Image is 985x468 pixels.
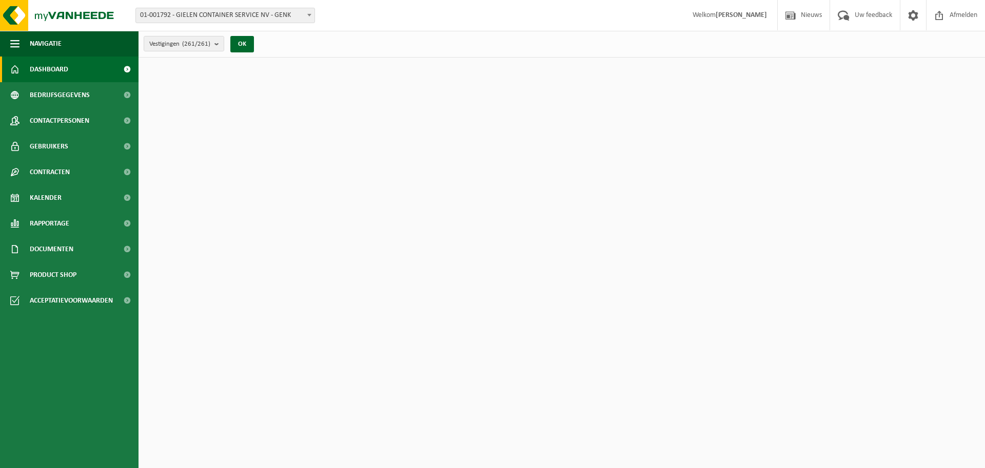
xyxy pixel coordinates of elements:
button: OK [230,36,254,52]
span: Navigatie [30,31,62,57]
span: Kalender [30,185,62,211]
span: Rapportage [30,211,69,236]
span: Bedrijfsgegevens [30,82,90,108]
strong: [PERSON_NAME] [716,11,767,19]
span: Product Shop [30,262,76,288]
count: (261/261) [182,41,210,47]
button: Vestigingen(261/261) [144,36,224,51]
span: Vestigingen [149,36,210,52]
span: 01-001792 - GIELEN CONTAINER SERVICE NV - GENK [135,8,315,23]
span: 01-001792 - GIELEN CONTAINER SERVICE NV - GENK [136,8,314,23]
span: Acceptatievoorwaarden [30,288,113,313]
span: Documenten [30,236,73,262]
span: Dashboard [30,57,68,82]
span: Gebruikers [30,134,68,159]
span: Contactpersonen [30,108,89,134]
span: Contracten [30,159,70,185]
